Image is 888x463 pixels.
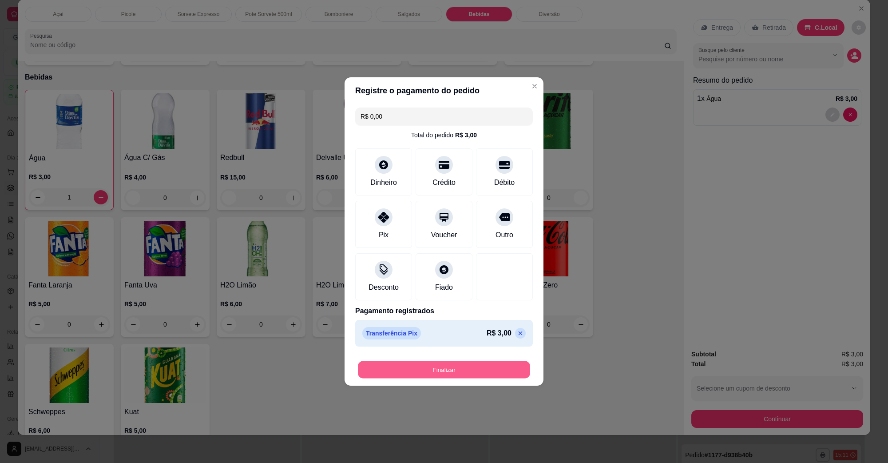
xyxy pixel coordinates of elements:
[370,177,397,188] div: Dinheiro
[358,361,530,379] button: Finalizar
[455,131,477,140] div: R$ 3,00
[432,177,456,188] div: Crédito
[379,230,388,240] div: Pix
[362,327,421,339] p: Transferência Pix
[496,230,513,240] div: Outro
[431,230,457,240] div: Voucher
[369,282,399,293] div: Desconto
[355,306,533,316] p: Pagamento registrados
[494,177,515,188] div: Débito
[345,77,543,104] header: Registre o pagamento do pedido
[435,282,453,293] div: Fiado
[527,79,542,93] button: Close
[411,131,477,140] div: Total do pedido
[361,108,527,125] input: Ex.: hambúrguer de cordeiro
[487,328,511,339] p: R$ 3,00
